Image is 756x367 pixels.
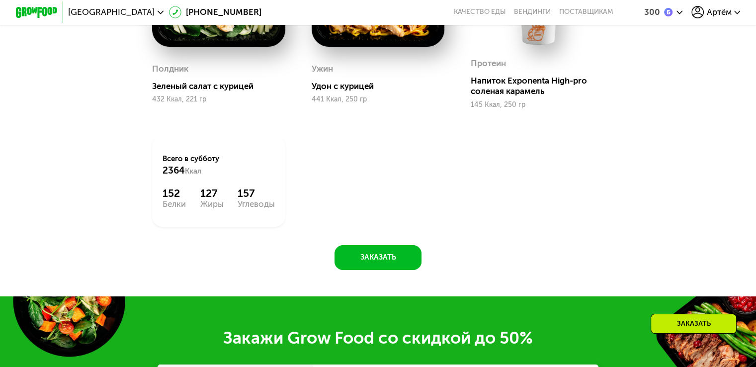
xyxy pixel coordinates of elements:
div: Полдник [152,61,188,77]
div: Напиток Exponenta High-pro соленая карамель [471,76,612,96]
div: Углеводы [238,200,275,208]
div: Заказать [651,314,737,334]
div: Зеленый салат с курицей [152,81,293,92]
div: Жиры [200,200,224,208]
button: Заказать [335,245,421,271]
div: Белки [163,200,186,208]
div: 127 [200,187,224,199]
span: 2364 [163,165,185,176]
div: 157 [238,187,275,199]
span: Ккал [185,167,201,176]
span: Артём [706,8,731,16]
a: Вендинги [514,8,551,16]
div: Ужин [312,61,333,77]
a: Качество еды [454,8,505,16]
div: 152 [163,187,186,199]
div: 145 Ккал, 250 гр [471,101,604,109]
div: 432 Ккал, 221 гр [152,95,285,103]
div: Удон с курицей [312,81,453,92]
span: [GEOGRAPHIC_DATA] [68,8,155,16]
div: поставщикам [559,8,613,16]
div: 441 Ккал, 250 гр [312,95,445,103]
div: Протеин [471,56,506,72]
div: 300 [644,8,660,16]
div: Всего в субботу [163,154,274,177]
a: [PHONE_NUMBER] [169,6,261,18]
